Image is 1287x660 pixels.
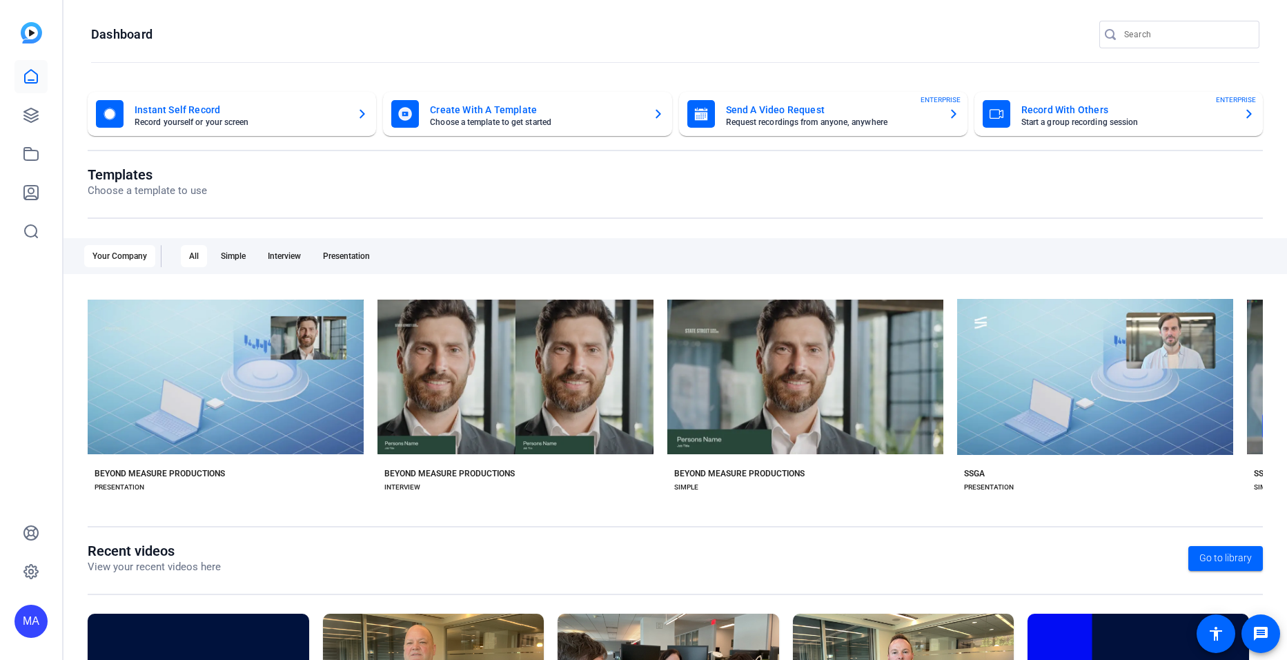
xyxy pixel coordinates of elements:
[315,245,378,267] div: Presentation
[383,92,671,136] button: Create With A TemplateChoose a template to get started
[1124,26,1248,43] input: Search
[1254,482,1278,493] div: SIMPLE
[88,92,376,136] button: Instant Self RecordRecord yourself or your screen
[726,118,937,126] mat-card-subtitle: Request recordings from anyone, anywhere
[1216,95,1256,105] span: ENTERPRISE
[259,245,309,267] div: Interview
[88,559,221,575] p: View your recent videos here
[213,245,254,267] div: Simple
[14,605,48,638] div: MA
[95,482,144,493] div: PRESENTATION
[88,166,207,183] h1: Templates
[1208,625,1224,642] mat-icon: accessibility
[921,95,961,105] span: ENTERPRISE
[135,118,346,126] mat-card-subtitle: Record yourself or your screen
[88,183,207,199] p: Choose a template to use
[674,468,805,479] div: BEYOND MEASURE PRODUCTIONS
[430,101,641,118] mat-card-title: Create With A Template
[95,468,225,479] div: BEYOND MEASURE PRODUCTIONS
[181,245,207,267] div: All
[91,26,153,43] h1: Dashboard
[21,22,42,43] img: blue-gradient.svg
[964,482,1014,493] div: PRESENTATION
[1252,625,1269,642] mat-icon: message
[84,245,155,267] div: Your Company
[1199,551,1252,565] span: Go to library
[384,468,515,479] div: BEYOND MEASURE PRODUCTIONS
[430,118,641,126] mat-card-subtitle: Choose a template to get started
[964,468,985,479] div: SSGA
[1021,101,1232,118] mat-card-title: Record With Others
[135,101,346,118] mat-card-title: Instant Self Record
[384,482,420,493] div: INTERVIEW
[974,92,1263,136] button: Record With OthersStart a group recording sessionENTERPRISE
[726,101,937,118] mat-card-title: Send A Video Request
[674,482,698,493] div: SIMPLE
[1254,468,1275,479] div: SSGA
[88,543,221,559] h1: Recent videos
[1021,118,1232,126] mat-card-subtitle: Start a group recording session
[1188,546,1263,571] a: Go to library
[679,92,967,136] button: Send A Video RequestRequest recordings from anyone, anywhereENTERPRISE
